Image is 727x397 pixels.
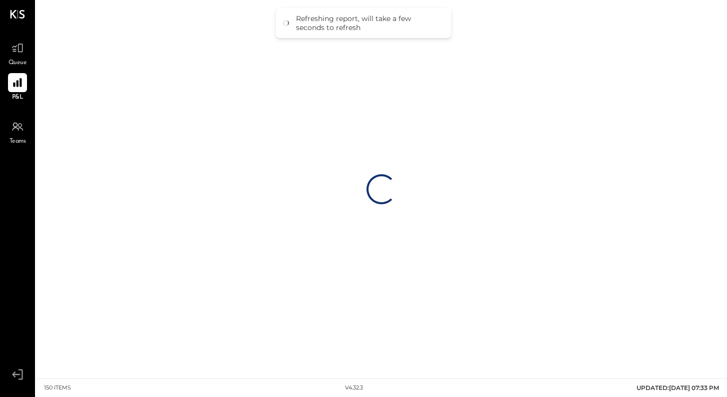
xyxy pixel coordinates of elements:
div: 150 items [44,384,71,392]
a: Teams [0,117,34,146]
div: v 4.32.3 [345,384,363,392]
a: Queue [0,39,34,68]
span: Teams [9,137,26,146]
span: UPDATED: [DATE] 07:33 PM [636,384,719,391]
div: Refreshing report, will take a few seconds to refresh [296,14,441,32]
span: P&L [12,93,23,102]
span: Queue [8,59,27,68]
a: P&L [0,73,34,102]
